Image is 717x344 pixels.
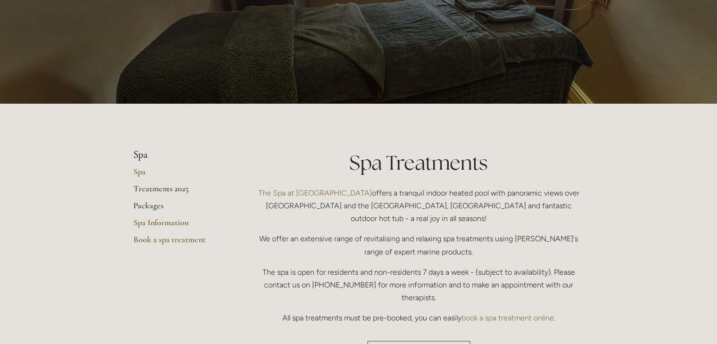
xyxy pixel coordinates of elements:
[133,183,223,200] a: Treatments 2025
[133,200,223,217] a: Packages
[133,166,223,183] a: Spa
[254,311,584,324] p: All spa treatments must be pre-booked, you can easily .
[133,234,223,251] a: Book a spa treatment
[254,232,584,258] p: We offer an extensive range of revitalising and relaxing spa treatments using [PERSON_NAME]'s ran...
[258,188,372,197] a: The Spa at [GEOGRAPHIC_DATA]
[254,266,584,304] p: The spa is open for residents and non-residents 7 days a week - (subject to availability). Please...
[133,149,223,161] li: Spa
[254,149,584,177] h1: Spa Treatments
[254,187,584,225] p: offers a tranquil indoor heated pool with panoramic views over [GEOGRAPHIC_DATA] and the [GEOGRAP...
[462,313,554,322] a: book a spa treatment online
[133,217,223,234] a: Spa Information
